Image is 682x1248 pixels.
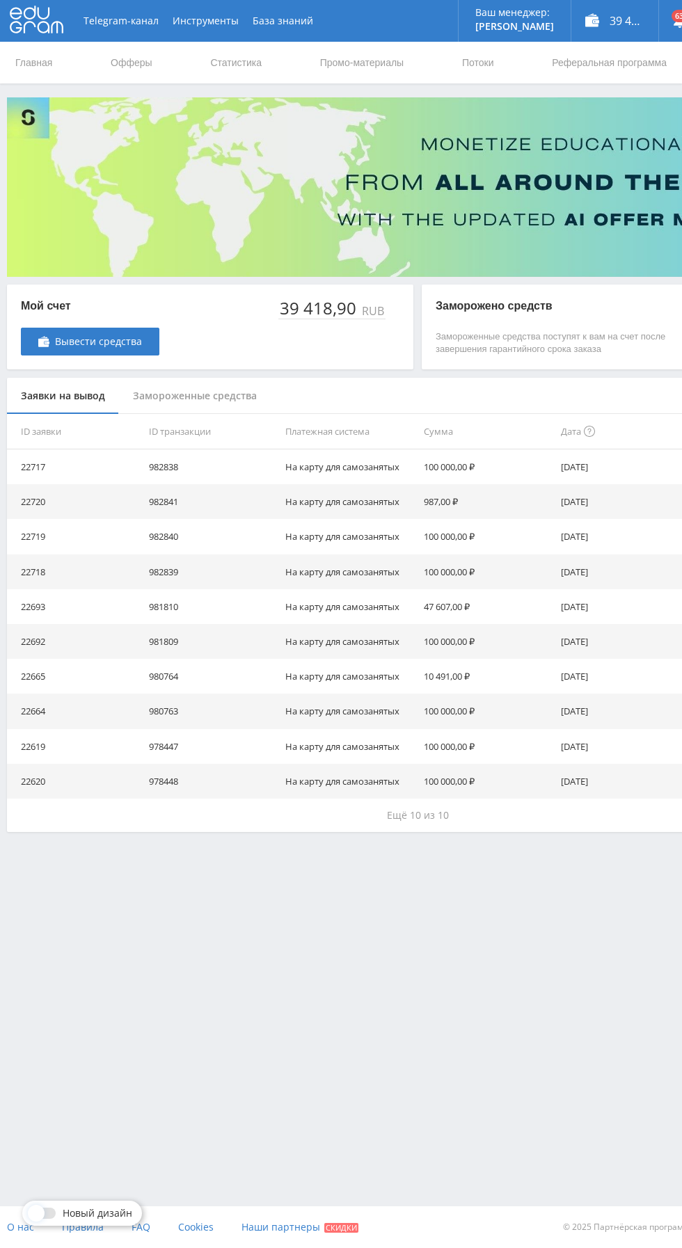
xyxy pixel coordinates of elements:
td: 100 000,00 ₽ [418,519,555,554]
span: Cookies [178,1220,214,1233]
td: 981809 [143,624,280,659]
td: На карту для самозанятых [280,764,418,799]
td: 978448 [143,764,280,799]
span: Вывести средства [55,336,142,347]
td: 22620 [7,764,143,799]
td: 22619 [7,729,143,764]
p: [PERSON_NAME] [475,21,554,32]
td: 22692 [7,624,143,659]
td: На карту для самозанятых [280,484,418,519]
div: Замороженные средства [119,378,271,415]
td: 47 607,00 ₽ [418,589,555,624]
p: Замороженные средства поступят к вам на счет после завершения гарантийного срока заказа [436,330,679,355]
span: Новый дизайн [63,1208,132,1219]
td: 22719 [7,519,143,554]
a: Главная [14,42,54,83]
th: Сумма [418,414,555,449]
a: Реферальная программа [550,42,668,83]
td: 100 000,00 ₽ [418,449,555,484]
td: На карту для самозанятых [280,449,418,484]
span: Правила [62,1220,104,1233]
p: Мой счет [21,298,159,314]
th: ID заявки [7,414,143,449]
td: 982838 [143,449,280,484]
a: Потоки [461,42,495,83]
td: На карту для самозанятых [280,519,418,554]
td: На карту для самозанятых [280,729,418,764]
td: 22718 [7,554,143,589]
a: Статистика [209,42,263,83]
td: На карту для самозанятых [280,659,418,694]
td: 22717 [7,449,143,484]
td: На карту для самозанятых [280,694,418,728]
a: Наши партнеры Скидки [241,1206,358,1248]
span: FAQ [132,1220,150,1233]
span: Ещё 10 из 10 [387,808,449,822]
a: Вывести средства [21,328,159,355]
td: 10 491,00 ₽ [418,659,555,694]
td: 100 000,00 ₽ [418,694,555,728]
div: 39 418,90 [278,298,359,318]
td: 100 000,00 ₽ [418,764,555,799]
a: Cookies [178,1206,214,1248]
span: Скидки [324,1223,358,1233]
td: 100 000,00 ₽ [418,554,555,589]
a: FAQ [132,1206,150,1248]
td: 982841 [143,484,280,519]
a: Правила [62,1206,104,1248]
div: RUB [359,305,386,317]
th: ID транзакции [143,414,280,449]
a: Промо-материалы [319,42,405,83]
td: 100 000,00 ₽ [418,624,555,659]
td: 22665 [7,659,143,694]
td: 22664 [7,694,143,728]
td: 22693 [7,589,143,624]
td: 987,00 ₽ [418,484,555,519]
td: 982839 [143,554,280,589]
td: 100 000,00 ₽ [418,729,555,764]
a: Офферы [109,42,154,83]
p: Заморожено средств [436,298,679,314]
td: 980763 [143,694,280,728]
td: На карту для самозанятых [280,589,418,624]
a: О нас [7,1206,34,1248]
td: 978447 [143,729,280,764]
th: Платежная система [280,414,418,449]
span: О нас [7,1220,34,1233]
td: На карту для самозанятых [280,554,418,589]
span: Наши партнеры [241,1220,320,1233]
div: Заявки на вывод [7,378,119,415]
td: 980764 [143,659,280,694]
td: 22720 [7,484,143,519]
td: На карту для самозанятых [280,624,418,659]
td: 981810 [143,589,280,624]
td: 982840 [143,519,280,554]
p: Ваш менеджер: [475,7,554,18]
